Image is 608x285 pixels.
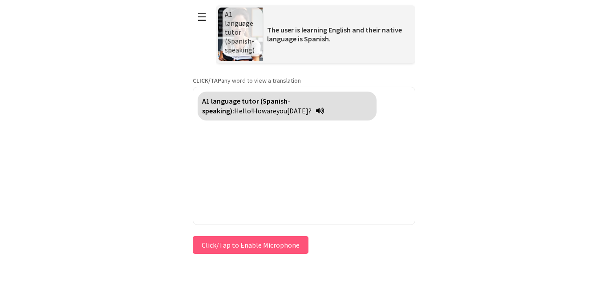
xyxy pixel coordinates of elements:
span: are [267,106,276,115]
span: How [253,106,267,115]
button: Click/Tap to Enable Microphone [193,236,308,254]
strong: CLICK/TAP [193,76,221,84]
p: any word to view a translation [193,76,415,84]
img: Scenario Image [218,8,263,61]
span: Hello! [234,106,253,115]
span: The user is learning English and their native language is Spanish. [267,25,402,43]
div: Click to translate [198,92,377,120]
button: ☰ [193,6,211,28]
strong: A1 language tutor (Spanish-speaking): [202,96,290,115]
span: you [276,106,287,115]
span: A1 language tutor (Spanish-speaking) [225,10,255,54]
span: [DATE]? [287,106,312,115]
